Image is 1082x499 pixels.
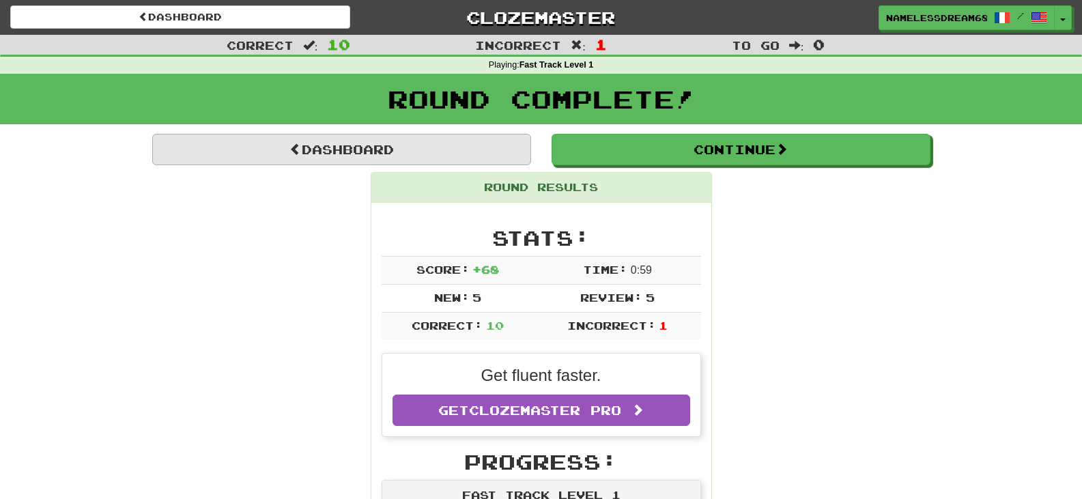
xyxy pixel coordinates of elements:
[303,40,318,51] span: :
[886,12,987,24] span: NamelessDream6813
[571,40,586,51] span: :
[10,5,350,29] a: Dashboard
[327,36,350,53] span: 10
[371,173,711,203] div: Round Results
[152,134,531,165] a: Dashboard
[227,38,294,52] span: Correct
[5,85,1077,113] h1: Round Complete!
[1017,11,1024,20] span: /
[472,291,481,304] span: 5
[486,319,504,332] span: 10
[659,319,668,332] span: 1
[393,395,690,426] a: GetClozemaster Pro
[813,36,825,53] span: 0
[595,36,607,53] span: 1
[412,319,483,332] span: Correct:
[434,291,470,304] span: New:
[552,134,930,165] button: Continue
[567,319,656,332] span: Incorrect:
[371,5,711,29] a: Clozemaster
[416,263,470,276] span: Score:
[469,403,621,418] span: Clozemaster Pro
[646,291,655,304] span: 5
[583,263,627,276] span: Time:
[519,60,594,70] strong: Fast Track Level 1
[631,264,652,276] span: 0 : 59
[382,451,701,473] h2: Progress:
[472,263,499,276] span: + 68
[789,40,804,51] span: :
[580,291,642,304] span: Review:
[879,5,1055,30] a: NamelessDream6813 /
[393,364,690,387] p: Get fluent faster.
[732,38,780,52] span: To go
[475,38,561,52] span: Incorrect
[382,227,701,249] h2: Stats:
